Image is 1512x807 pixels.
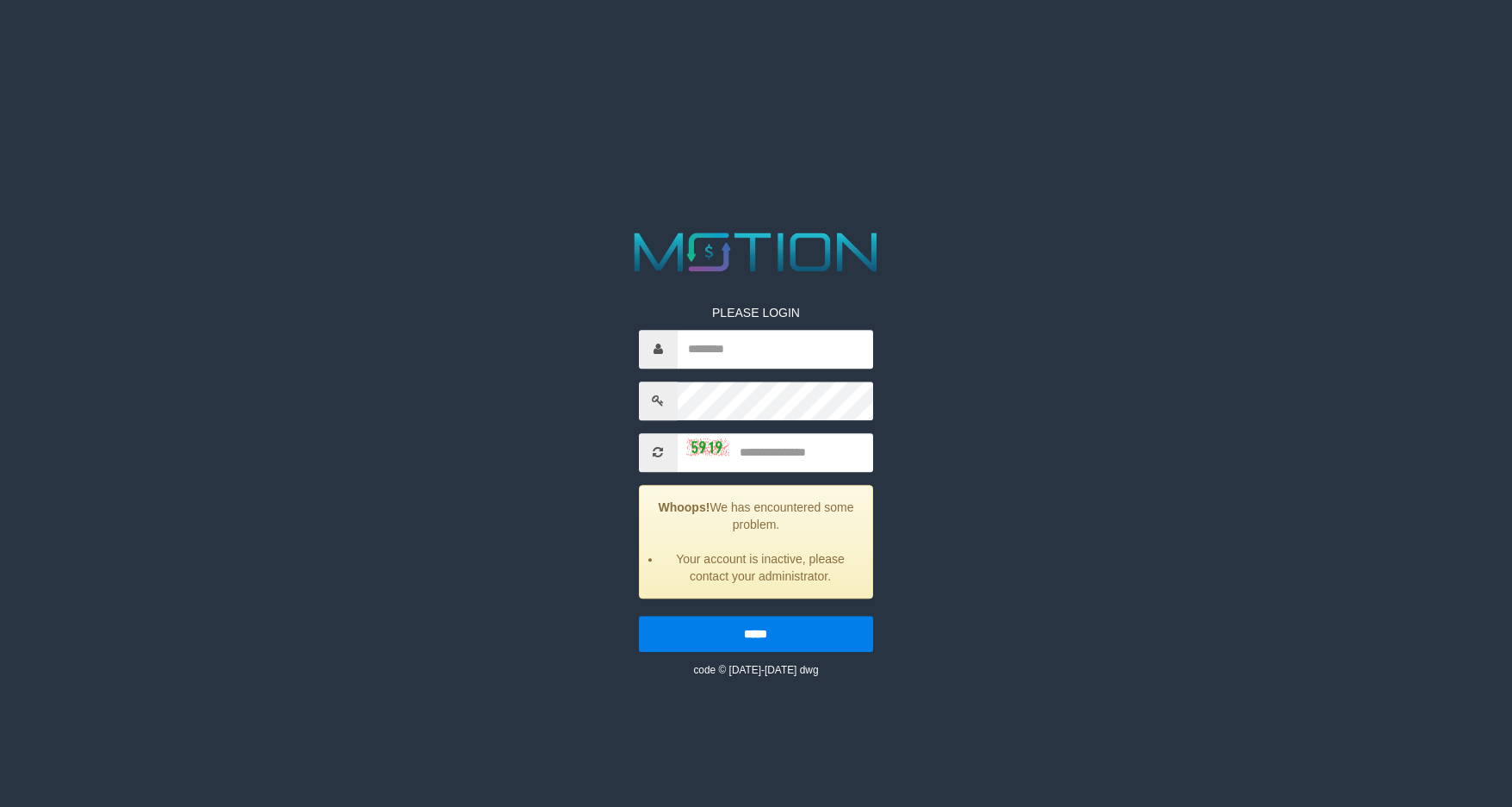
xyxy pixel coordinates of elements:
[693,664,818,676] small: code © [DATE]-[DATE] dwg
[639,304,874,321] p: PLEASE LOGIN
[639,485,874,599] div: We has encountered some problem.
[659,500,710,514] strong: Whoops!
[686,438,729,456] img: captcha
[623,226,888,278] img: MOTION_logo.png
[661,550,860,585] li: Your account is inactive, please contact your administrator.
